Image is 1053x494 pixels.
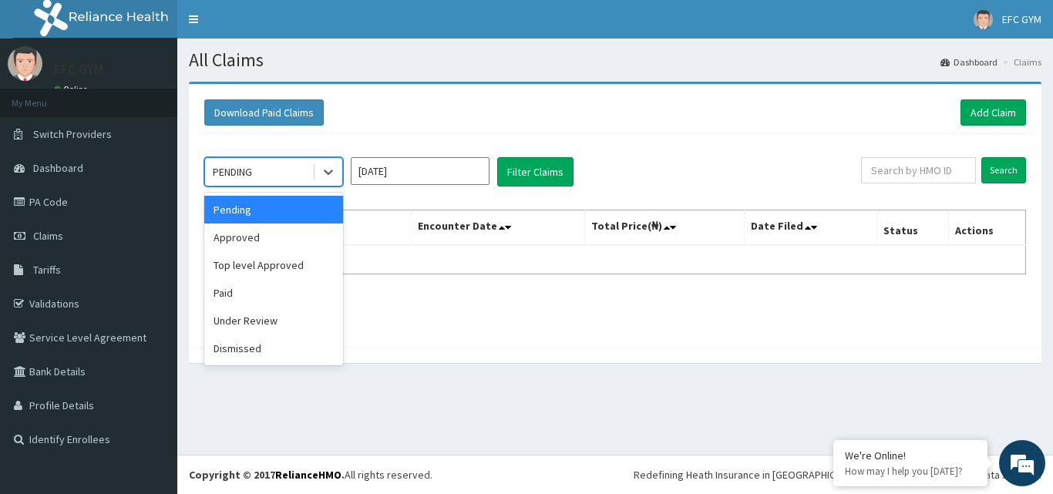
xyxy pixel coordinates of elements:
input: Search [981,157,1026,183]
button: Filter Claims [497,157,574,187]
span: Claims [33,229,63,243]
img: User Image [974,10,993,29]
span: We're online! [89,149,213,304]
input: Search by HMO ID [861,157,976,183]
div: Chat with us now [80,86,259,106]
div: Dismissed [204,334,343,362]
span: Tariffs [33,263,61,277]
div: We're Online! [845,449,976,462]
span: Dashboard [33,161,83,175]
h1: All Claims [189,50,1041,70]
th: Actions [948,210,1025,246]
div: PENDING [213,164,252,180]
p: EFC GYM [54,62,103,76]
th: Encounter Date [412,210,584,246]
img: User Image [8,46,42,81]
div: Redefining Heath Insurance in [GEOGRAPHIC_DATA] using Telemedicine and Data Science! [634,467,1041,482]
th: Total Price(₦) [584,210,745,246]
strong: Copyright © 2017 . [189,468,345,482]
th: Date Filed [745,210,877,246]
div: Top level Approved [204,251,343,279]
span: Switch Providers [33,127,112,141]
div: Pending [204,196,343,223]
a: Online [54,84,91,95]
p: How may I help you today? [845,465,976,478]
a: Dashboard [940,55,997,69]
img: d_794563401_company_1708531726252_794563401 [29,77,62,116]
div: Under Review [204,307,343,334]
input: Select Month and Year [351,157,489,185]
button: Download Paid Claims [204,99,324,126]
th: Status [877,210,949,246]
div: Approved [204,223,343,251]
a: RelianceHMO [275,468,341,482]
li: Claims [999,55,1041,69]
div: Minimize live chat window [253,8,290,45]
span: EFC GYM [1002,12,1041,26]
footer: All rights reserved. [177,455,1053,494]
div: Paid [204,279,343,307]
textarea: Type your message and hit 'Enter' [8,330,294,384]
a: Add Claim [960,99,1026,126]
